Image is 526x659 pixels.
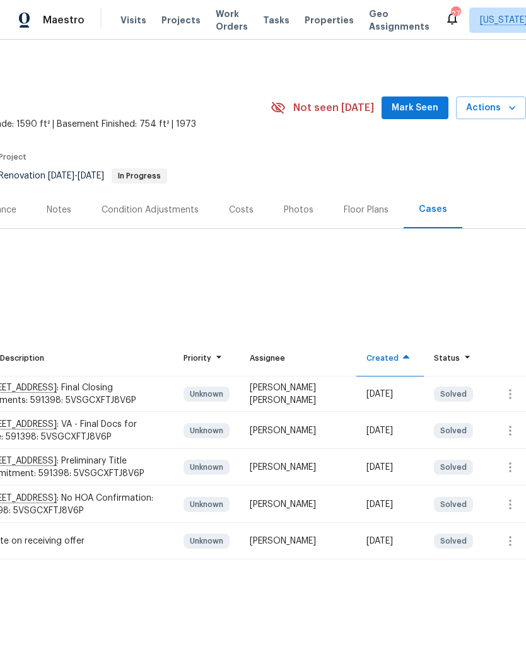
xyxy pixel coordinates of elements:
div: Status [434,352,475,364]
span: Actions [466,100,516,116]
span: Projects [161,14,201,26]
button: Mark Seen [382,96,448,120]
div: Assignee [250,352,346,364]
div: Created [366,352,414,364]
div: Notes [47,204,71,216]
span: Solved [435,535,472,547]
div: [PERSON_NAME] [PERSON_NAME] [250,382,346,407]
span: Solved [435,461,472,474]
div: [DATE] [366,424,414,437]
span: Visits [120,14,146,26]
span: Tasks [263,16,289,25]
span: Maestro [43,14,85,26]
span: Unknown [185,424,228,437]
div: [PERSON_NAME] [250,424,346,437]
div: Condition Adjustments [102,204,199,216]
span: [DATE] [48,172,74,180]
span: Unknown [185,461,228,474]
div: [DATE] [366,535,414,547]
div: Costs [229,204,254,216]
button: Actions [456,96,526,120]
div: Floor Plans [344,204,389,216]
div: [PERSON_NAME] [250,461,346,474]
div: [PERSON_NAME] [250,498,346,511]
div: [PERSON_NAME] [250,535,346,547]
div: [DATE] [366,498,414,511]
span: - [48,172,104,180]
span: Solved [435,388,472,400]
span: Solved [435,424,472,437]
span: Geo Assignments [369,8,430,33]
span: Unknown [185,535,228,547]
span: [DATE] [78,172,104,180]
div: Photos [284,204,313,216]
span: Solved [435,498,472,511]
span: Not seen [DATE] [293,102,374,114]
span: Unknown [185,498,228,511]
span: Unknown [185,388,228,400]
div: Cases [419,203,447,216]
div: Priority [184,352,230,364]
div: [DATE] [366,461,414,474]
div: [DATE] [366,388,414,400]
span: Properties [305,14,354,26]
span: In Progress [113,172,166,180]
span: Mark Seen [392,100,438,116]
span: Work Orders [216,8,248,33]
div: 27 [451,8,460,20]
